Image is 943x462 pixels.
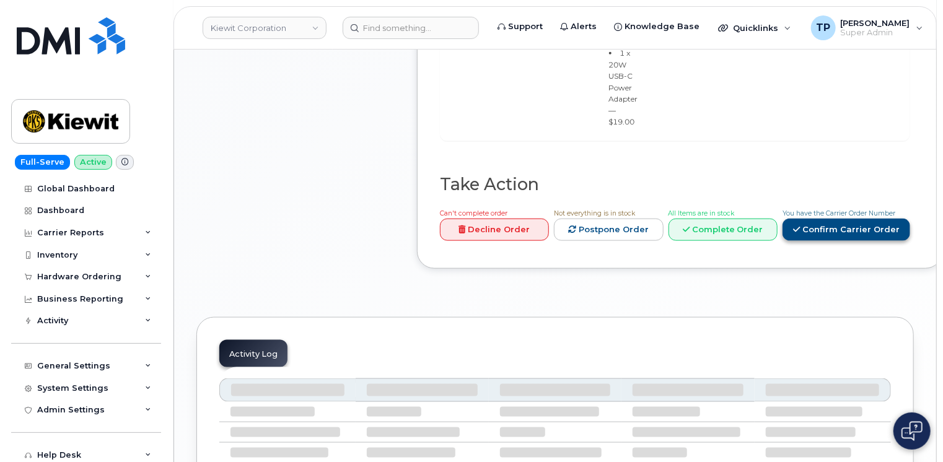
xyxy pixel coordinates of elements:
[669,219,778,242] a: Complete Order
[783,209,895,217] span: You have the Carrier Order Number
[440,175,910,194] h2: Take Action
[554,219,663,242] a: Postpone Order
[841,18,910,28] span: [PERSON_NAME]
[203,17,327,39] a: Kiewit Corporation
[802,15,932,40] div: Tyler Pollock
[901,421,923,441] img: Open chat
[816,20,830,35] span: TP
[625,20,700,33] span: Knowledge Base
[343,17,479,39] input: Find something...
[554,209,635,217] span: Not everything is in stock
[440,219,549,242] a: Decline Order
[669,209,735,217] span: All Items are in stock
[709,15,800,40] div: Quicklinks
[508,20,543,33] span: Support
[609,48,638,126] small: 1 x 20W USB-C Power Adapter — $19.00
[551,14,605,39] a: Alerts
[783,219,910,242] a: Confirm Carrier Order
[571,20,597,33] span: Alerts
[841,28,910,38] span: Super Admin
[733,23,778,33] span: Quicklinks
[489,14,551,39] a: Support
[605,14,708,39] a: Knowledge Base
[440,209,507,217] span: Can't complete order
